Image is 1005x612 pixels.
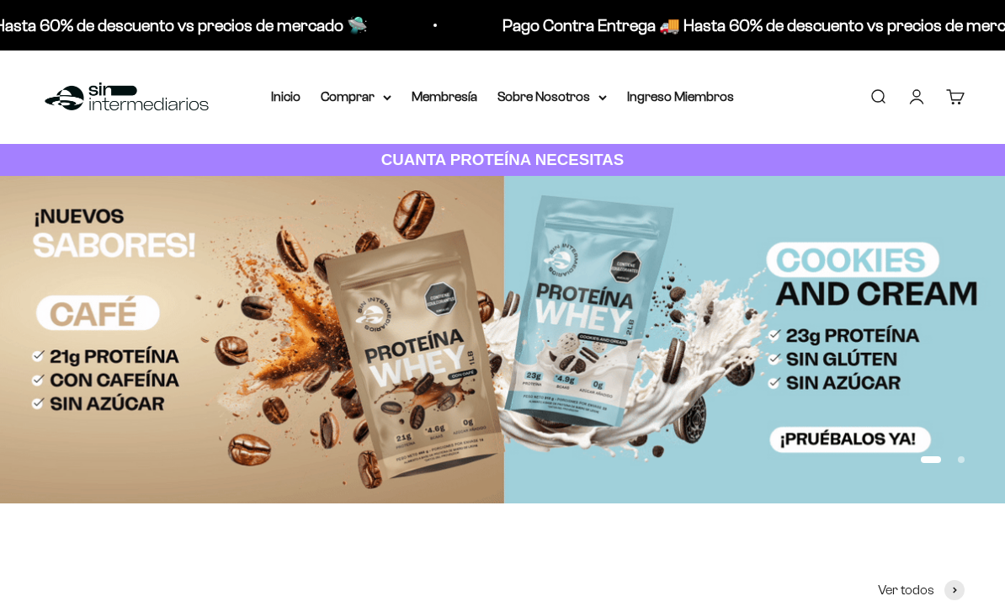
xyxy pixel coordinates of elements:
summary: Sobre Nosotros [497,86,607,108]
a: Inicio [271,89,300,104]
a: Membresía [412,89,477,104]
strong: CUANTA PROTEÍNA NECESITAS [381,151,625,168]
summary: Comprar [321,86,391,108]
a: Ingreso Miembros [627,89,734,104]
a: Ver todos [878,579,965,601]
span: Ver todos [878,579,934,601]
